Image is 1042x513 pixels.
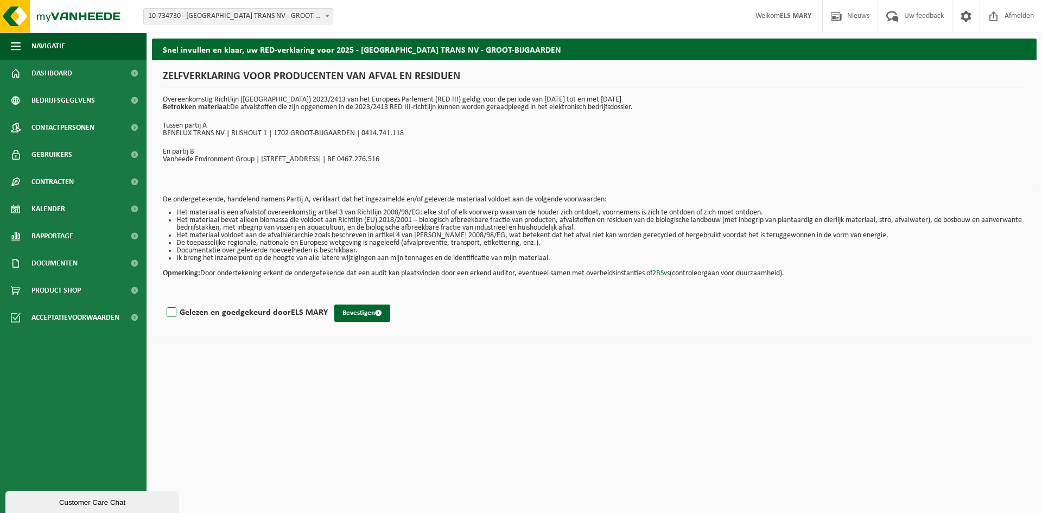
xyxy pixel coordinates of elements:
[176,255,1026,262] li: Ik breng het inzamelpunt op de hoogte van alle latere wijzigingen aan mijn tonnages en de identif...
[31,114,94,141] span: Contactpersonen
[31,60,72,87] span: Dashboard
[163,96,1026,111] p: Overeenkomstig Richtlijn ([GEOGRAPHIC_DATA]) 2023/2413 van het Europees Parlement (RED III) geldi...
[163,196,1026,204] p: De ondergetekende, handelend namens Partij A, verklaart dat het ingezamelde en/of geleverde mater...
[31,277,81,304] span: Product Shop
[334,305,390,322] button: Bevestigen
[291,308,328,317] strong: ELS MARY
[163,262,1026,277] p: Door ondertekening erkent de ondergetekende dat een audit kan plaatsvinden door een erkend audito...
[780,12,811,20] strong: ELS MARY
[164,305,328,321] label: Gelezen en goedgekeurd door
[163,71,1026,88] h1: ZELFVERKLARING VOOR PRODUCENTEN VAN AFVAL EN RESIDUEN
[176,239,1026,247] li: De toepasselijke regionale, nationale en Europese wetgeving is nageleefd (afvalpreventie, transpo...
[176,247,1026,255] li: Documentatie over geleverde hoeveelheden is beschikbaar.
[5,489,181,513] iframe: chat widget
[152,39,1037,60] h2: Snel invullen en klaar, uw RED-verklaring voor 2025 - [GEOGRAPHIC_DATA] TRANS NV - GROOT-BIJGAARDEN
[176,232,1026,239] li: Het materiaal voldoet aan de afvalhiërarchie zoals beschreven in artikel 4 van [PERSON_NAME] 2008...
[31,250,78,277] span: Documenten
[163,269,200,277] strong: Opmerking:
[143,8,333,24] span: 10-734730 - BENELUX TRANS NV - GROOT-BIJGAARDEN
[31,304,119,331] span: Acceptatievoorwaarden
[163,148,1026,156] p: En partij B
[31,168,74,195] span: Contracten
[176,209,1026,217] li: Het materiaal is een afvalstof overeenkomstig artikel 3 van Richtlijn 2008/98/EG: elke stof of el...
[163,130,1026,137] p: BENELUX TRANS NV | RIJSHOUT 1 | 1702 GROOT-BIJGAARDEN | 0414.741.118
[31,141,72,168] span: Gebruikers
[652,269,670,277] a: 2BSvs
[176,217,1026,232] li: Het materiaal bevat alleen biomassa die voldoet aan Richtlijn (EU) 2018/2001 – biologisch afbreek...
[31,87,95,114] span: Bedrijfsgegevens
[163,156,1026,163] p: Vanheede Environment Group | [STREET_ADDRESS] | BE 0467.276.516
[31,195,65,223] span: Kalender
[144,9,333,24] span: 10-734730 - BENELUX TRANS NV - GROOT-BIJGAARDEN
[163,103,230,111] strong: Betrokken materiaal:
[31,33,65,60] span: Navigatie
[163,122,1026,130] p: Tussen partij A
[31,223,73,250] span: Rapportage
